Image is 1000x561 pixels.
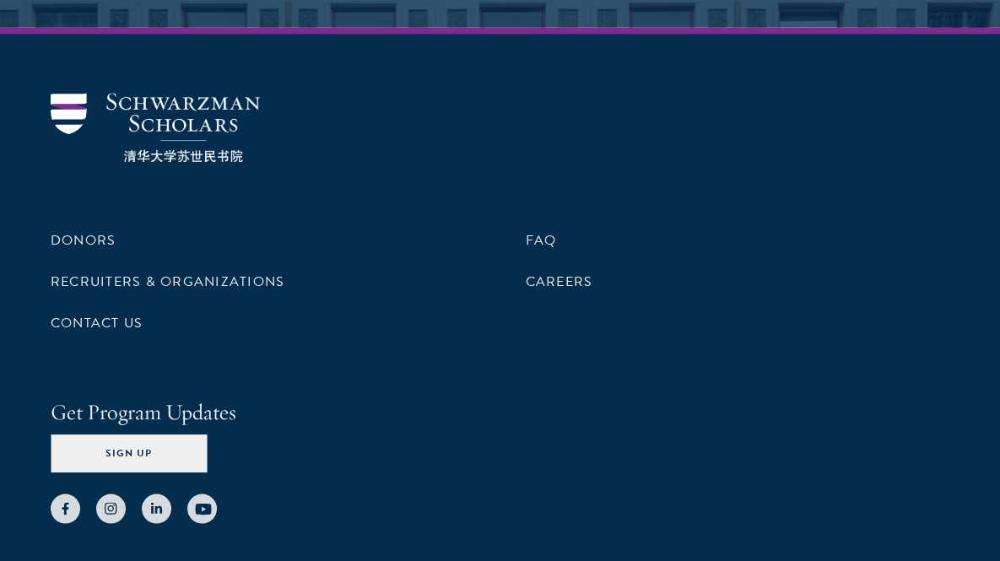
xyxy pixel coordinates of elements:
[51,229,116,250] a: Donors
[51,434,207,472] button: Sign Up
[51,93,260,163] img: Schwarzman Scholars
[51,271,284,291] a: Recruiters & Organizations
[526,271,593,291] a: Careers
[51,396,949,428] h4: Get Program Updates
[526,229,557,250] a: FAQ
[51,312,143,332] a: Contact Us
